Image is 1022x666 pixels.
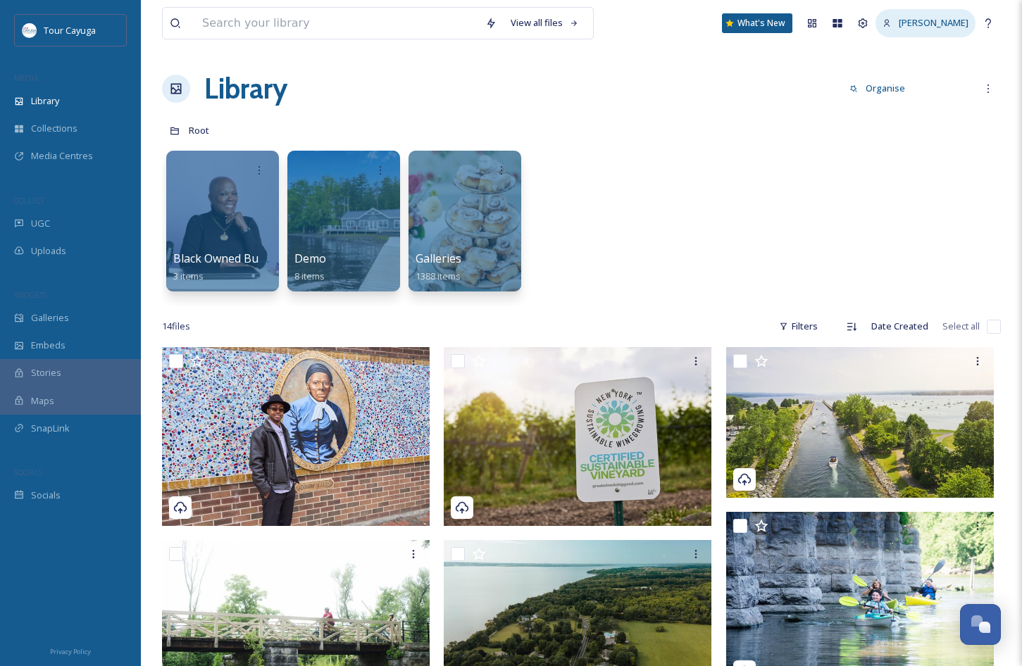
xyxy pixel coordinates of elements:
span: Stories [31,366,61,379]
span: Privacy Policy [50,647,91,656]
span: Media Centres [31,149,93,163]
span: WIDGETS [14,289,46,300]
span: Uploads [31,244,66,258]
a: Black Owned Businesses3 items [173,252,304,282]
a: Demo8 items [294,252,326,282]
button: New [919,75,968,102]
span: Collections [31,122,77,135]
a: What's New [722,13,792,33]
span: MEDIA [14,73,39,83]
input: Search your library [195,8,478,39]
a: Organise [842,75,919,102]
img: Duan-with-Leroy_TourCayugaxCultureTravels_-21.jpg [162,347,430,526]
button: Open Chat [960,604,1001,645]
span: Select all [942,320,980,333]
span: 3 items [173,270,204,282]
img: download.jpeg [23,23,37,37]
span: Root [189,124,209,137]
img: Yellow House Creative_Bright Leaf WInery .jpg [444,347,711,526]
a: Privacy Policy [50,642,91,659]
a: Library [204,68,287,110]
div: Filters [772,313,825,340]
button: Organise [842,75,912,102]
span: Maps [31,394,54,408]
span: UGC [31,217,50,230]
span: Socials [31,489,61,502]
a: Galleries1388 items [416,252,461,282]
span: Galleries [31,311,69,325]
span: 14 file s [162,320,190,333]
span: COLLECT [14,195,44,206]
span: 8 items [294,270,325,282]
span: Library [31,94,59,108]
span: [PERSON_NAME] [899,16,968,29]
span: Embeds [31,339,66,352]
a: [PERSON_NAME] [875,9,976,37]
span: 1388 items [416,270,461,282]
span: Demo [294,251,326,266]
span: SnapLink [31,422,70,435]
span: Tour Cayuga [44,24,96,37]
span: Galleries [416,251,461,266]
a: Root [189,122,209,139]
div: Date Created [864,313,935,340]
span: Black Owned Businesses [173,251,304,266]
span: SOCIALS [14,467,42,477]
a: View all files [504,9,586,37]
img: 2024_Yellow_House_Cayuga_20240623_2471.jpg [726,347,994,497]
